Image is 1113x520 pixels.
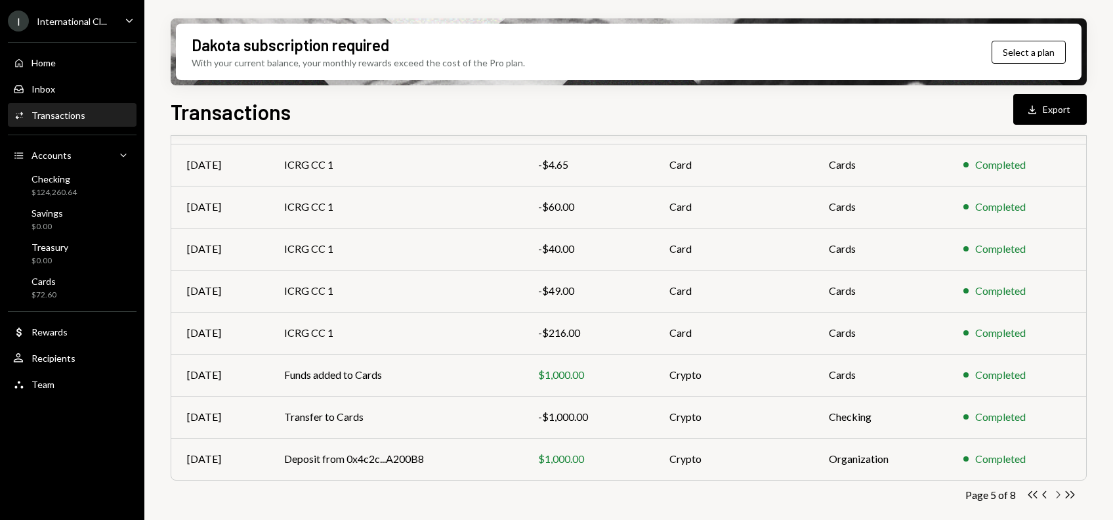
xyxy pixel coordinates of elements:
[31,57,56,68] div: Home
[31,83,55,95] div: Inbox
[965,488,1016,501] div: Page 5 of 8
[975,451,1026,467] div: Completed
[31,290,56,301] div: $72.60
[187,241,253,257] div: [DATE]
[187,325,253,341] div: [DATE]
[8,372,136,396] a: Team
[8,346,136,370] a: Recipients
[8,11,29,32] div: I
[654,354,812,396] td: Crypto
[187,409,253,425] div: [DATE]
[31,110,85,121] div: Transactions
[187,367,253,383] div: [DATE]
[975,157,1026,173] div: Completed
[654,312,812,354] td: Card
[268,228,522,270] td: ICRG CC 1
[31,187,77,198] div: $124,260.64
[975,283,1026,299] div: Completed
[31,242,68,253] div: Treasury
[813,144,948,186] td: Cards
[192,34,389,56] div: Dakota subscription required
[268,354,522,396] td: Funds added to Cards
[813,312,948,354] td: Cards
[654,144,812,186] td: Card
[268,438,522,480] td: Deposit from 0x4c2c...A200B8
[975,199,1026,215] div: Completed
[8,103,136,127] a: Transactions
[654,270,812,312] td: Card
[31,326,68,337] div: Rewards
[538,325,639,341] div: -$216.00
[8,51,136,74] a: Home
[187,451,253,467] div: [DATE]
[187,199,253,215] div: [DATE]
[37,16,107,27] div: International Cl...
[975,409,1026,425] div: Completed
[654,228,812,270] td: Card
[1013,94,1087,125] button: Export
[538,451,639,467] div: $1,000.00
[813,438,948,480] td: Organization
[187,283,253,299] div: [DATE]
[31,255,68,267] div: $0.00
[187,157,253,173] div: [DATE]
[171,98,291,125] h1: Transactions
[8,169,136,201] a: Checking$124,260.64
[538,283,639,299] div: -$49.00
[538,241,639,257] div: -$40.00
[268,270,522,312] td: ICRG CC 1
[813,228,948,270] td: Cards
[654,186,812,228] td: Card
[975,241,1026,257] div: Completed
[654,396,812,438] td: Crypto
[8,143,136,167] a: Accounts
[268,396,522,438] td: Transfer to Cards
[31,379,54,390] div: Team
[31,276,56,287] div: Cards
[192,56,525,70] div: With your current balance, your monthly rewards exceed the cost of the Pro plan.
[31,207,63,219] div: Savings
[31,221,63,232] div: $0.00
[538,199,639,215] div: -$60.00
[268,144,522,186] td: ICRG CC 1
[813,270,948,312] td: Cards
[538,157,639,173] div: -$4.65
[975,325,1026,341] div: Completed
[8,77,136,100] a: Inbox
[813,354,948,396] td: Cards
[813,186,948,228] td: Cards
[8,320,136,343] a: Rewards
[538,367,639,383] div: $1,000.00
[268,186,522,228] td: ICRG CC 1
[8,204,136,235] a: Savings$0.00
[975,367,1026,383] div: Completed
[31,150,72,161] div: Accounts
[268,312,522,354] td: ICRG CC 1
[8,238,136,269] a: Treasury$0.00
[8,272,136,303] a: Cards$72.60
[813,396,948,438] td: Checking
[992,41,1066,64] button: Select a plan
[538,409,639,425] div: -$1,000.00
[31,173,77,184] div: Checking
[31,353,75,364] div: Recipients
[654,438,812,480] td: Crypto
